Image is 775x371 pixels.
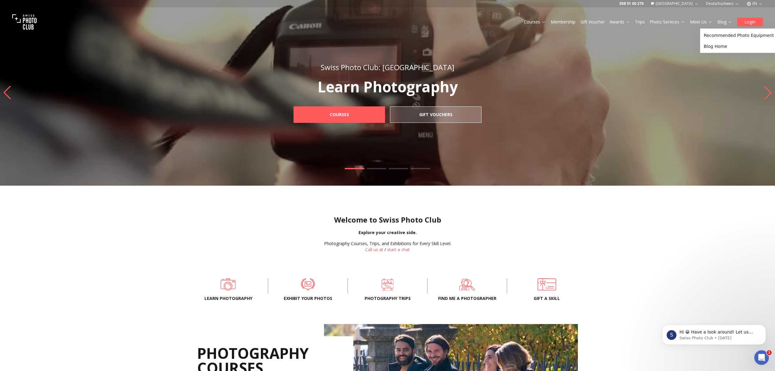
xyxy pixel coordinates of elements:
a: Meet Us [690,19,712,25]
span: Gift a skill [517,295,577,301]
button: Awards [607,18,633,26]
iframe: Intercom notifications message [653,312,775,355]
button: Gift Voucher [578,18,607,26]
span: Find me a photographer [437,295,497,301]
b: Gift Vouchers [419,112,452,118]
button: Courses [521,18,548,26]
h1: Welcome to Swiss Photo Club [5,215,770,225]
a: Photo Services [650,19,685,25]
span: 1 [767,350,772,355]
button: Meet Us [687,18,715,26]
div: / [324,241,451,253]
button: Login [737,18,763,26]
img: Swiss photo club [12,10,37,34]
a: Awards [610,19,630,25]
button: Membership [548,18,578,26]
a: Trips [635,19,645,25]
a: Photography trips [358,278,417,291]
a: Gift Voucher [580,19,605,25]
a: Courses [294,106,385,123]
a: Courses [524,19,546,25]
button: Photo Services [647,18,687,26]
a: 058 51 00 270 [619,1,643,6]
a: Membership [551,19,575,25]
a: Exhibit your photos [278,278,338,291]
a: Gift Vouchers [390,106,481,123]
button: start a chat [387,247,410,253]
span: Photography trips [358,295,417,301]
a: Find me a photographer [437,278,497,291]
span: Learn Photography [198,295,258,301]
a: Learn Photography [198,278,258,291]
a: Call us at [365,247,383,252]
span: Swiss Photo Club: [GEOGRAPHIC_DATA] [321,62,454,72]
iframe: Intercom live chat [754,350,769,365]
button: Trips [633,18,647,26]
div: Photography Courses, Trips, and Exhibitions for Every Skill Level. [324,241,451,247]
p: Learn Photography [280,80,495,94]
button: Blog [715,18,735,26]
span: Exhibit your photos [278,295,338,301]
a: Blog [717,19,732,25]
a: Gift a skill [517,278,577,291]
div: Explore your creative side. [5,230,770,236]
b: Courses [330,112,349,118]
